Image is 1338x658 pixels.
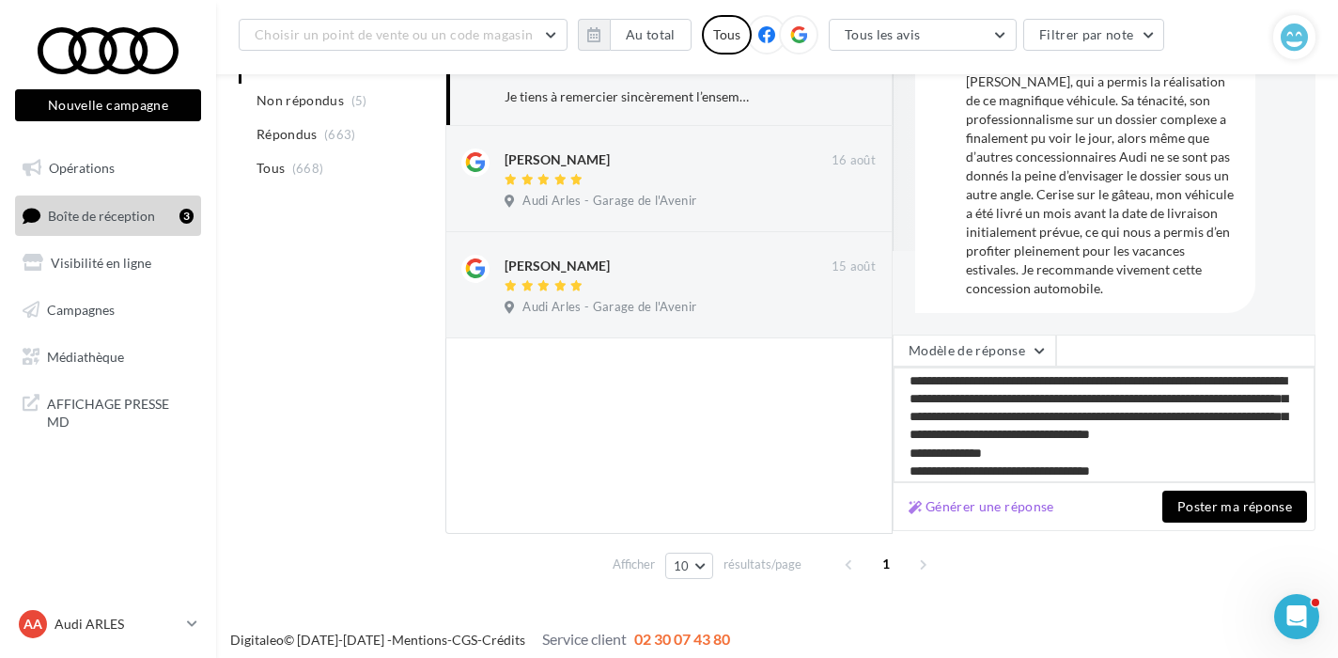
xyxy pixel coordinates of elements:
span: Audi Arles - Garage de l'Avenir [522,193,696,210]
button: Générer une réponse [901,495,1062,518]
div: [PERSON_NAME] [505,150,610,169]
span: Boîte de réception [48,207,155,223]
span: © [DATE]-[DATE] - - - [230,632,730,648]
span: Audi Arles - Garage de l'Avenir [522,299,696,316]
a: Opérations [11,149,205,188]
span: (5) [351,93,367,108]
button: Choisir un point de vente ou un code magasin [239,19,568,51]
button: Au total [578,19,692,51]
span: (663) [324,127,356,142]
a: Crédits [482,632,525,648]
button: Filtrer par note [1023,19,1165,51]
span: Répondus [257,125,318,144]
span: 15 août [832,258,876,275]
span: Opérations [49,160,115,176]
div: Je tiens à remercier sincèrement l’ensemble de l’équipe Audi d’Arles et plus particulièrement [PE... [966,35,1240,298]
span: Campagnes [47,302,115,318]
span: (668) [292,161,324,176]
span: Non répondus [257,91,344,110]
span: Médiathèque [47,348,124,364]
div: [PERSON_NAME] [505,257,610,275]
a: Mentions [392,632,447,648]
span: Afficher [613,556,655,573]
a: AFFICHAGE PRESSE MD [11,384,205,439]
iframe: Intercom live chat [1274,594,1319,639]
span: Tous [257,159,285,178]
button: Poster ma réponse [1162,491,1307,523]
a: CGS [452,632,477,648]
span: Tous les avis [845,26,921,42]
span: AFFICHAGE PRESSE MD [47,391,194,431]
a: Visibilité en ligne [11,243,205,283]
a: Campagnes [11,290,205,330]
p: Audi ARLES [54,615,179,634]
span: Choisir un point de vente ou un code magasin [255,26,533,42]
div: Je tiens à remercier sincèrement l’ensemble de l’équipe Audi d’Arles et plus particulièrement [PE... [505,87,754,106]
button: Tous les avis [829,19,1017,51]
span: 16 août [832,152,876,169]
a: Médiathèque [11,337,205,377]
button: Nouvelle campagne [15,89,201,121]
a: Boîte de réception3 [11,196,205,236]
div: 3 [179,209,194,224]
span: Service client [542,630,627,648]
span: 10 [674,558,690,573]
button: Modèle de réponse [893,335,1056,367]
span: résultats/page [723,556,801,573]
button: 10 [665,553,713,579]
a: Digitaleo [230,632,284,648]
a: AA Audi ARLES [15,606,201,642]
div: Tous [702,15,752,55]
button: Au total [610,19,692,51]
span: AA [23,615,42,634]
span: 02 30 07 43 80 [634,630,730,648]
span: Visibilité en ligne [51,255,151,271]
span: 1 [871,549,901,579]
